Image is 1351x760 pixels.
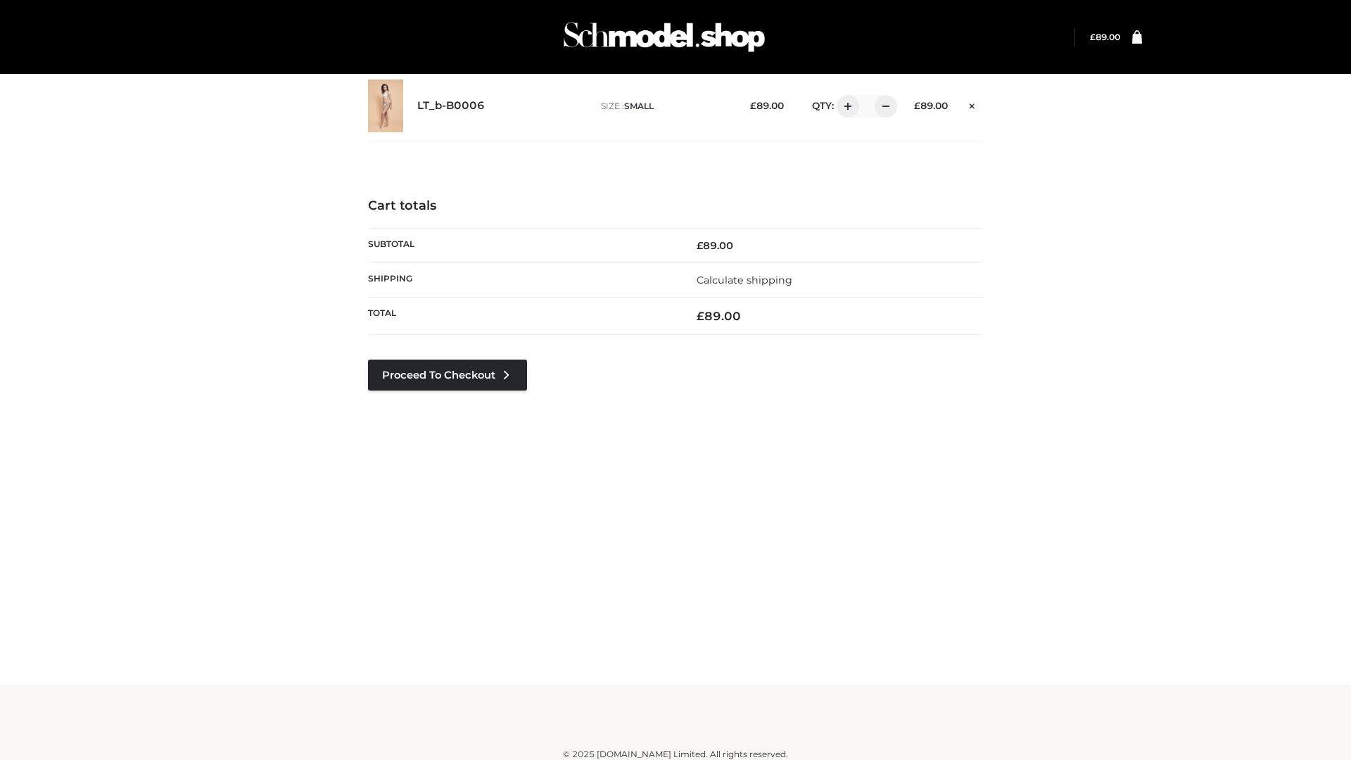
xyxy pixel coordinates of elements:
bdi: 89.00 [914,100,948,111]
span: £ [914,100,920,111]
p: size : [601,100,728,113]
th: Total [368,298,675,335]
bdi: 89.00 [697,239,733,252]
h4: Cart totals [368,198,983,214]
bdi: 89.00 [1090,32,1120,42]
span: £ [750,100,756,111]
img: Schmodel Admin 964 [559,9,770,65]
th: Shipping [368,262,675,297]
span: £ [697,309,704,323]
a: LT_b-B0006 [417,99,485,113]
th: Subtotal [368,228,675,262]
div: QTY: [798,95,892,118]
span: SMALL [624,101,654,111]
a: Calculate shipping [697,274,792,286]
a: £89.00 [1090,32,1120,42]
bdi: 89.00 [697,309,741,323]
span: £ [697,239,703,252]
bdi: 89.00 [750,100,784,111]
a: Proceed to Checkout [368,360,527,391]
span: £ [1090,32,1096,42]
a: Remove this item [962,95,983,113]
